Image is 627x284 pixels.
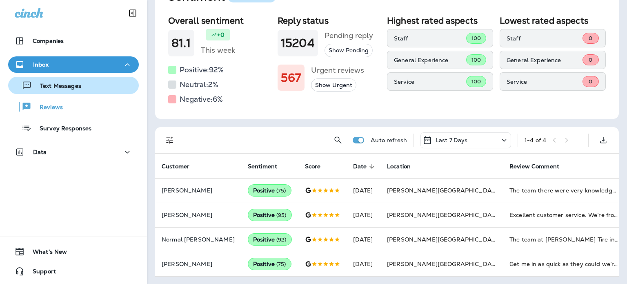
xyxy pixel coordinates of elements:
span: [PERSON_NAME][GEOGRAPHIC_DATA] [387,187,501,194]
p: Text Messages [32,83,81,90]
span: What's New [24,248,67,258]
h5: Negative: 6 % [180,93,223,106]
h5: Pending reply [325,29,373,42]
button: Data [8,144,139,160]
p: Survey Responses [31,125,91,133]
td: [DATE] [347,252,381,276]
button: Text Messages [8,77,139,94]
span: [PERSON_NAME][GEOGRAPHIC_DATA] [387,260,501,268]
span: [PERSON_NAME][GEOGRAPHIC_DATA] [387,211,501,219]
div: 1 - 4 of 4 [525,137,546,143]
td: [DATE] [347,178,381,203]
span: 0 [589,56,592,63]
p: Inbox [33,61,49,68]
div: The team at Jensen Tire in Bellevue, Nebraska, are awesome! I went in for a tire repair and they ... [509,235,619,244]
span: ( 92 ) [276,236,287,243]
p: Companies [33,38,64,44]
h5: Urgent reviews [311,64,364,77]
span: Location [387,163,411,170]
h5: This week [201,44,235,57]
button: Show Pending [325,44,373,57]
button: Support [8,263,139,280]
span: 100 [471,56,481,63]
p: [PERSON_NAME] [162,261,235,267]
span: Sentiment [248,163,288,170]
button: Show Urgent [311,78,356,92]
h1: 15204 [281,36,315,50]
span: Support [24,268,56,278]
button: Companies [8,33,139,49]
div: The team there were very knowledgeable and friendly. [509,186,619,195]
p: Normal [PERSON_NAME] [162,236,235,243]
p: Reviews [31,104,63,112]
h2: Highest rated aspects [387,16,493,26]
p: Data [33,149,47,155]
h2: Overall sentiment [168,16,271,26]
button: Reviews [8,98,139,115]
p: General Experience [394,57,466,63]
h2: Reply status [278,16,380,26]
h1: 81.1 [171,36,191,50]
span: Score [305,163,321,170]
button: Export as CSV [595,132,611,148]
span: Score [305,163,331,170]
span: Location [387,163,421,170]
span: Review Comment [509,163,570,170]
div: Positive [248,233,292,246]
span: ( 75 ) [276,261,286,268]
span: 0 [589,35,592,42]
span: Review Comment [509,163,559,170]
p: [PERSON_NAME] [162,212,235,218]
div: Positive [248,209,292,221]
h5: Neutral: 2 % [180,78,218,91]
div: SentimentWhat's This? [155,12,619,119]
td: [DATE] [347,227,381,252]
span: Sentiment [248,163,277,170]
button: Filters [162,132,178,148]
span: Date [353,163,378,170]
div: Get me in as quick as they could we’re able to diagnose the problem and got me back on the road [509,260,619,268]
span: [PERSON_NAME][GEOGRAPHIC_DATA] [387,236,501,243]
p: Service [507,78,583,85]
p: [PERSON_NAME] [162,187,235,194]
p: Service [394,78,466,85]
span: ( 75 ) [276,187,286,194]
h1: 567 [281,71,301,85]
td: [DATE] [347,203,381,227]
span: 100 [471,35,481,42]
p: Staff [394,35,466,42]
p: General Experience [507,57,583,63]
span: Date [353,163,367,170]
button: What's New [8,244,139,260]
button: Collapse Sidebar [121,5,144,21]
p: Auto refresh [371,137,407,143]
p: Staff [507,35,583,42]
button: Inbox [8,56,139,73]
p: +0 [217,31,225,39]
span: 0 [589,78,592,85]
button: Search Reviews [330,132,346,148]
h5: Positive: 92 % [180,63,224,76]
button: Survey Responses [8,119,139,136]
span: 100 [471,78,481,85]
span: ( 95 ) [276,212,287,219]
div: Positive [248,258,291,270]
span: Customer [162,163,200,170]
div: Excellent customer service. We’re from out of town and just popped in on a Friday at 3:00pm with ... [509,211,619,219]
h2: Lowest rated aspects [500,16,606,26]
div: Positive [248,184,291,197]
p: Last 7 Days [436,137,468,143]
span: Customer [162,163,189,170]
